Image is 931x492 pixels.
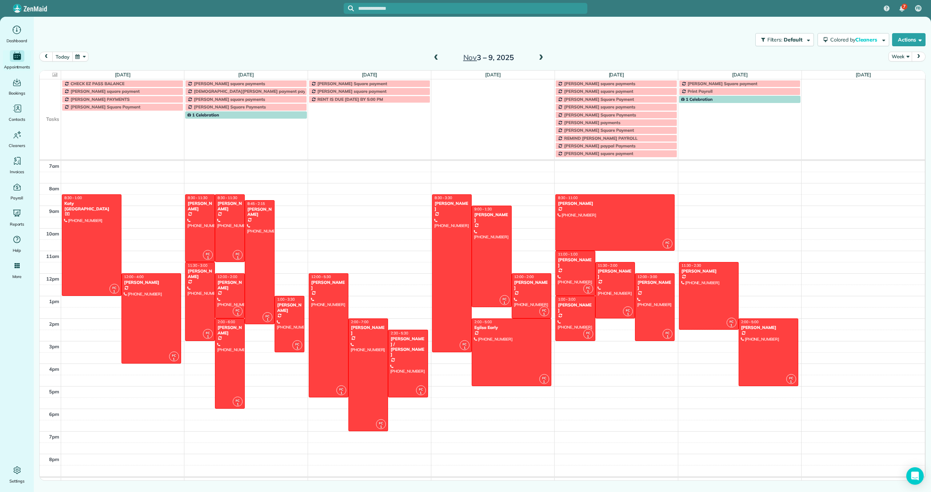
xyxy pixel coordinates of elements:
[906,467,924,485] div: Open Intercom Messenger
[247,201,265,206] span: 8:45 - 2:15
[3,50,31,71] a: Appointments
[71,81,124,86] span: CHECK EZ PASS BALANCE
[7,37,27,44] span: Dashboard
[3,207,31,228] a: Reports
[236,308,240,312] span: FC
[49,163,59,169] span: 7am
[71,88,140,94] span: [PERSON_NAME] square payment
[540,378,549,385] small: 1
[3,103,31,123] a: Contacts
[64,201,119,211] div: Katy [GEOGRAPHIC_DATA]
[755,33,814,46] button: Filters: Default
[49,186,59,191] span: 8am
[247,207,272,217] div: [PERSON_NAME]
[558,257,593,268] div: [PERSON_NAME]
[203,333,212,340] small: 1
[741,325,796,330] div: [PERSON_NAME]
[64,195,82,200] span: 8:30 - 1:00
[293,345,302,352] small: 1
[236,398,240,402] span: FC
[500,299,509,306] small: 1
[217,320,235,324] span: 2:00 - 6:00
[317,96,383,102] span: RENT IS DUE [DATE] BY 5:00 PM
[514,280,549,290] div: [PERSON_NAME]
[727,322,736,329] small: 1
[564,120,620,125] span: [PERSON_NAME] payments
[752,33,814,46] a: Filters: Default
[217,201,243,211] div: [PERSON_NAME]
[564,104,635,110] span: [PERSON_NAME] square payments
[443,53,534,62] h2: 3 – 9, 2025
[194,104,266,110] span: [PERSON_NAME] Square Payments
[856,72,871,78] a: [DATE]
[789,376,793,380] span: FC
[236,252,240,256] span: FC
[485,72,501,78] a: [DATE]
[217,195,237,200] span: 8:30 - 11:30
[49,389,59,394] span: 5pm
[663,333,672,340] small: 1
[13,247,21,254] span: Help
[474,212,509,223] div: [PERSON_NAME]
[265,314,269,318] span: FC
[311,280,346,290] div: [PERSON_NAME]
[124,274,144,279] span: 12:00 - 4:00
[295,342,299,346] span: FC
[238,72,254,78] a: [DATE]
[348,5,354,11] svg: Focus search
[391,331,408,336] span: 2:30 - 5:30
[49,344,59,349] span: 3pm
[681,269,736,274] div: [PERSON_NAME]
[3,155,31,175] a: Invoices
[598,263,618,268] span: 11:30 - 2:00
[888,52,912,62] button: Week
[49,456,59,462] span: 8pm
[112,286,116,290] span: FC
[626,308,630,312] span: FC
[187,112,219,118] span: 1 Celebration
[564,88,633,94] span: [PERSON_NAME] square payment
[463,342,467,346] span: FC
[623,311,632,318] small: 1
[474,207,492,211] span: 9:00 - 1:30
[558,252,578,257] span: 11:00 - 1:00
[666,331,670,335] span: FC
[564,151,633,156] span: [PERSON_NAME] square payment
[558,201,672,206] div: [PERSON_NAME]
[3,181,31,202] a: Payroll
[3,129,31,149] a: Cleaners
[558,195,578,200] span: 8:30 - 11:00
[12,273,21,280] span: More
[916,5,921,11] span: FB
[586,286,590,290] span: FC
[233,311,242,318] small: 1
[172,353,176,357] span: FC
[564,127,634,133] span: [PERSON_NAME] Square Payment
[9,142,25,149] span: Cleaners
[830,36,880,43] span: Colored by
[855,36,879,43] span: Cleaners
[203,254,212,261] small: 1
[187,201,213,211] div: [PERSON_NAME]
[435,195,452,200] span: 8:30 - 3:30
[9,116,25,123] span: Contacts
[564,96,634,102] span: [PERSON_NAME] Square Payment
[4,63,30,71] span: Appointments
[277,302,302,313] div: [PERSON_NAME]
[115,72,131,78] a: [DATE]
[558,297,575,302] span: 1:00 - 3:00
[390,336,425,357] div: [PERSON_NAME] / [PERSON_NAME]
[317,81,387,86] span: [PERSON_NAME] Square payment
[564,143,635,148] span: [PERSON_NAME] paypal Payments
[584,333,593,340] small: 1
[666,241,670,245] span: FC
[351,325,386,336] div: [PERSON_NAME]
[344,5,354,11] button: Focus search
[638,274,657,279] span: 12:00 - 3:00
[730,320,734,324] span: FC
[564,135,638,141] span: REMIND [PERSON_NAME] PAYROLL
[351,320,368,324] span: 2:00 - 7:00
[434,201,470,211] div: [PERSON_NAME]
[787,378,796,385] small: 1
[584,288,593,295] small: 1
